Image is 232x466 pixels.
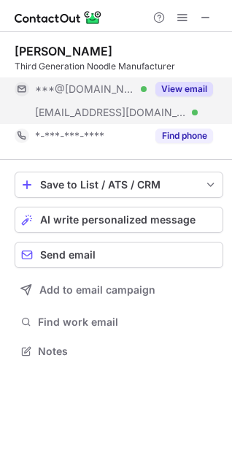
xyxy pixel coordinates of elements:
span: [EMAIL_ADDRESS][DOMAIN_NAME] [35,106,187,119]
button: AI write personalized message [15,207,223,233]
button: Notes [15,341,223,362]
button: save-profile-one-click [15,172,223,198]
div: [PERSON_NAME] [15,44,112,58]
img: ContactOut v5.3.10 [15,9,102,26]
button: Reveal Button [155,82,213,96]
span: AI write personalized message [40,214,196,226]
span: ***@[DOMAIN_NAME] [35,83,136,96]
span: Find work email [38,316,217,329]
button: Send email [15,242,223,268]
button: Reveal Button [155,129,213,143]
button: Add to email campaign [15,277,223,303]
button: Find work email [15,312,223,332]
span: Add to email campaign [39,284,155,296]
div: Third Generation Noodle Manufacturer [15,60,223,73]
span: Notes [38,345,217,358]
span: Send email [40,249,96,261]
div: Save to List / ATS / CRM [40,179,198,191]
